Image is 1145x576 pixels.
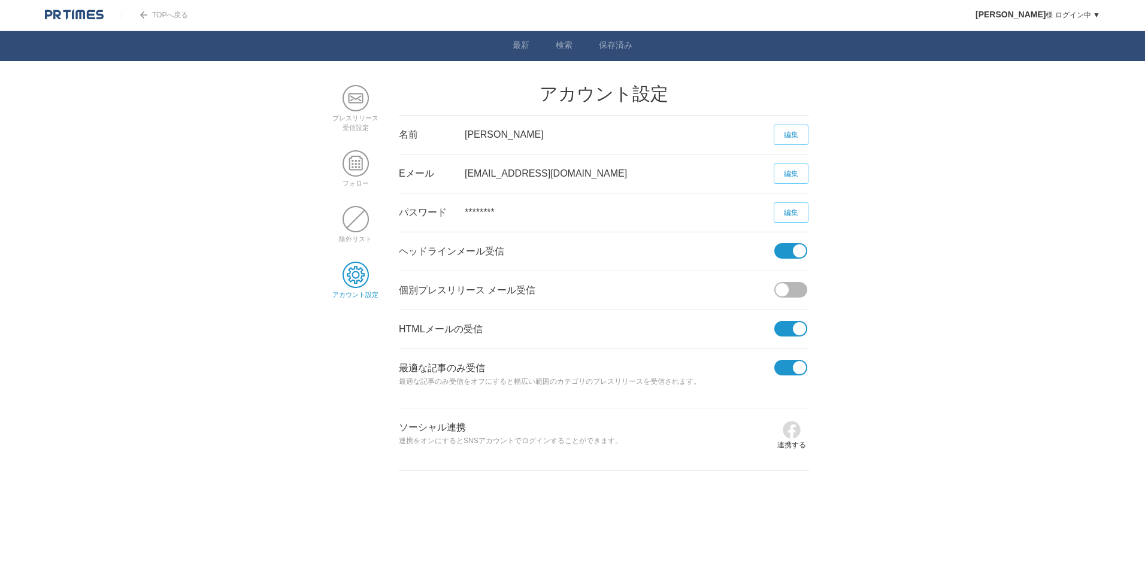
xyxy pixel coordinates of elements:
a: プレスリリース受信設定 [332,105,378,131]
div: ヘッドラインメール受信 [399,232,774,271]
a: 最新 [513,40,529,53]
a: 編集 [774,125,808,145]
a: 編集 [774,202,808,223]
span: [PERSON_NAME] [976,10,1046,19]
div: Eメール [399,154,465,193]
div: 個別プレスリリース メール受信 [399,271,774,310]
div: 最適な記事のみ受信 [399,349,774,408]
a: [PERSON_NAME]様 ログイン中 ▼ [976,11,1100,19]
a: 除外リスト [339,226,372,242]
div: ソーシャル連携 [399,408,774,467]
p: 連携をオンにするとSNSアカウントでログインすることができます。 [399,435,774,448]
h2: アカウント設定 [399,85,809,103]
a: 保存済み [599,40,632,53]
a: TOPへ戻る [122,11,188,19]
p: 最適な記事のみ受信をオフにすると幅広い範囲のカテゴリのプレスリリースを受信されます。 [399,375,774,389]
div: [PERSON_NAME] [465,116,774,154]
img: logo.png [45,9,104,21]
img: icon-facebook-gray [782,420,801,439]
a: フォロー [343,171,369,187]
div: 名前 [399,116,465,154]
div: HTMLメールの受信 [399,310,774,348]
div: [EMAIL_ADDRESS][DOMAIN_NAME] [465,154,774,193]
a: 編集 [774,163,808,184]
a: 検索 [556,40,572,53]
img: arrow.png [140,11,147,19]
p: 連携する [777,439,806,451]
a: アカウント設定 [332,282,378,298]
div: パスワード [399,193,465,232]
